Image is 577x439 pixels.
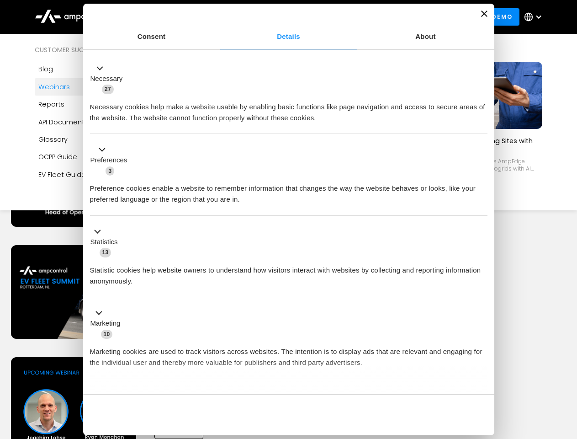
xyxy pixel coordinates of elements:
div: EV Fleet Guide [38,170,86,180]
div: Statistic cookies help website owners to understand how visitors interact with websites by collec... [90,258,487,287]
a: About [357,24,494,49]
label: Statistics [90,237,118,247]
div: Blog [38,64,53,74]
button: Preferences (3) [90,145,133,177]
button: Close banner [481,11,487,17]
label: Marketing [90,318,121,329]
div: Webinars [38,82,70,92]
div: Reports [38,99,64,109]
a: EV Fleet Guide [35,166,148,183]
button: Unclassified (2) [90,389,165,401]
button: Okay [356,402,487,428]
div: Glossary [38,134,68,145]
a: Glossary [35,131,148,148]
span: 10 [101,330,113,339]
span: 13 [100,248,111,257]
label: Necessary [90,74,123,84]
span: 27 [102,85,114,94]
button: Marketing (10) [90,308,126,340]
div: Marketing cookies are used to track visitors across websites. The intention is to display ads tha... [90,339,487,368]
div: Preference cookies enable a website to remember information that changes the way the website beha... [90,176,487,205]
a: Blog [35,60,148,78]
a: OCPP Guide [35,148,148,166]
a: Reports [35,96,148,113]
a: Consent [83,24,220,49]
div: Necessary cookies help make a website usable by enabling basic functions like page navigation and... [90,95,487,123]
div: API Documentation [38,117,102,127]
div: OCPP Guide [38,152,77,162]
label: Preferences [90,155,127,166]
button: Statistics (13) [90,226,123,258]
span: 2 [151,391,159,400]
a: Details [220,24,357,49]
div: Customer success [35,45,148,55]
button: Necessary (27) [90,63,128,95]
a: Webinars [35,78,148,96]
a: API Documentation [35,113,148,131]
span: 3 [106,166,114,176]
